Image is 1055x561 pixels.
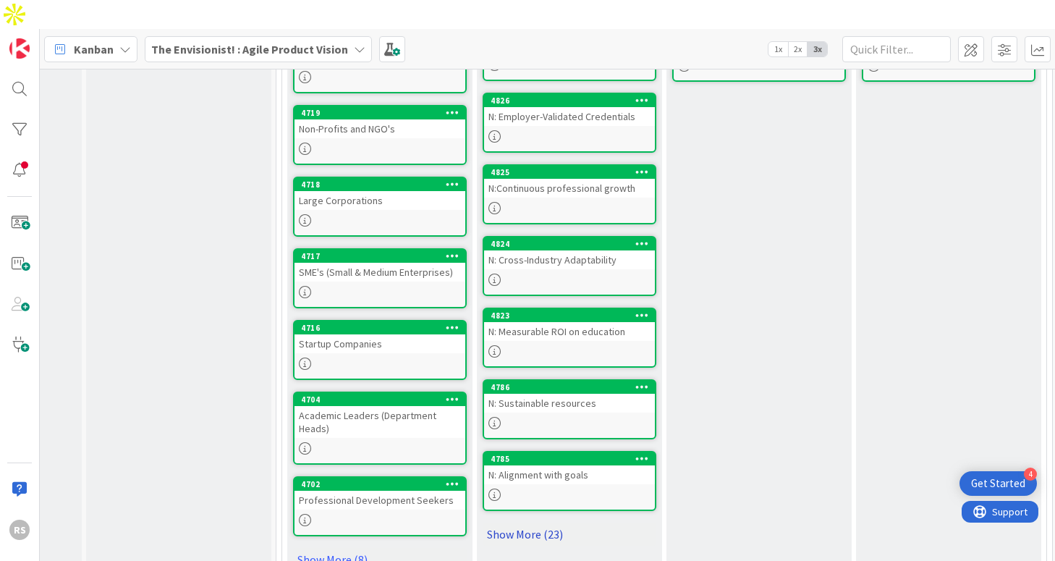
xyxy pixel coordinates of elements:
[293,476,467,536] a: 4702Professional Development Seekers
[484,309,655,322] div: 4823
[295,106,465,138] div: 4719Non-Profits and NGO's
[491,167,655,177] div: 4825
[483,93,656,153] a: 4826N: Employer-Validated Credentials
[295,250,465,263] div: 4717
[293,105,467,165] a: 4719Non-Profits and NGO's
[9,38,30,59] img: Visit kanbanzone.com
[842,36,951,62] input: Quick Filter...
[295,263,465,282] div: SME's (Small & Medium Enterprises)
[295,178,465,191] div: 4718
[484,250,655,269] div: N: Cross-Industry Adaptability
[483,236,656,296] a: 4824N: Cross-Industry Adaptability
[484,322,655,341] div: N: Measurable ROI on education
[491,96,655,106] div: 4826
[293,392,467,465] a: 4704Academic Leaders (Department Heads)
[74,41,114,58] span: Kanban
[295,321,465,334] div: 4716
[295,106,465,119] div: 4719
[484,381,655,394] div: 4786
[295,250,465,282] div: 4717SME's (Small & Medium Enterprises)
[788,42,808,56] span: 2x
[301,479,465,489] div: 4702
[484,452,655,465] div: 4785
[301,251,465,261] div: 4717
[295,478,465,510] div: 4702Professional Development Seekers
[484,465,655,484] div: N: Alignment with goals
[484,381,655,413] div: 4786N: Sustainable resources
[295,478,465,491] div: 4702
[301,180,465,190] div: 4718
[484,94,655,107] div: 4826
[491,239,655,249] div: 4824
[483,164,656,224] a: 4825N:Continuous professional growth
[483,379,656,439] a: 4786N: Sustainable resources
[293,248,467,308] a: 4717SME's (Small & Medium Enterprises)
[295,334,465,353] div: Startup Companies
[484,394,655,413] div: N: Sustainable resources
[959,471,1037,496] div: Open Get Started checklist, remaining modules: 4
[9,520,30,540] div: RS
[808,42,827,56] span: 3x
[768,42,788,56] span: 1x
[484,179,655,198] div: N:Continuous professional growth
[484,166,655,179] div: 4825
[295,119,465,138] div: Non-Profits and NGO's
[295,321,465,353] div: 4716Startup Companies
[484,237,655,250] div: 4824
[483,523,656,546] a: Show More (23)
[295,191,465,210] div: Large Corporations
[295,491,465,510] div: Professional Development Seekers
[1024,468,1037,481] div: 4
[293,320,467,380] a: 4716Startup Companies
[484,107,655,126] div: N: Employer-Validated Credentials
[301,395,465,405] div: 4704
[484,237,655,269] div: 4824N: Cross-Industry Adaptability
[295,393,465,438] div: 4704Academic Leaders (Department Heads)
[295,178,465,210] div: 4718Large Corporations
[30,2,66,20] span: Support
[484,166,655,198] div: 4825N:Continuous professional growth
[483,451,656,511] a: 4785N: Alignment with goals
[301,108,465,118] div: 4719
[483,308,656,368] a: 4823N: Measurable ROI on education
[971,476,1025,491] div: Get Started
[491,454,655,464] div: 4785
[295,393,465,406] div: 4704
[484,94,655,126] div: 4826N: Employer-Validated Credentials
[491,311,655,321] div: 4823
[151,42,348,56] b: The Envisionist! : Agile Product Vision
[491,382,655,392] div: 4786
[295,406,465,438] div: Academic Leaders (Department Heads)
[293,177,467,237] a: 4718Large Corporations
[484,452,655,484] div: 4785N: Alignment with goals
[301,323,465,333] div: 4716
[484,309,655,341] div: 4823N: Measurable ROI on education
